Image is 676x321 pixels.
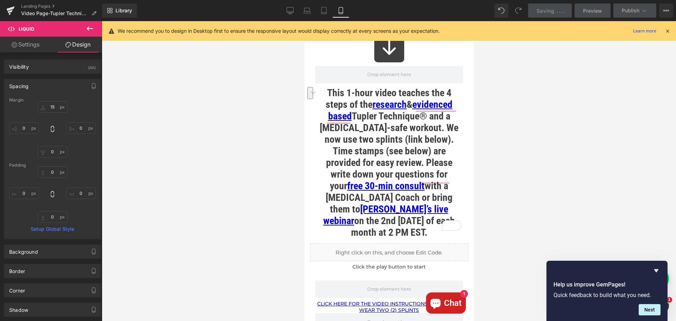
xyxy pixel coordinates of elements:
button: Hide survey [652,266,661,275]
span: Liquid [19,26,34,32]
div: Border [9,264,25,274]
a: Learn more [630,27,659,35]
a: Design [52,37,104,53]
button: Redo [511,4,525,18]
div: Margin [9,98,96,103]
input: 0 [9,122,39,134]
div: Spacing [9,79,29,89]
div: Background [9,245,38,255]
a: New Library [102,4,137,18]
button: More [659,4,673,18]
input: 0 [38,101,67,113]
input: 0 [38,146,67,158]
button: Next question [639,304,661,315]
a: Desktop [282,4,299,18]
a: Preview [575,4,611,18]
input: 0 [66,122,96,134]
button: Undo [494,4,508,18]
span: . [556,8,558,14]
input: 0 [38,166,67,178]
h2: Help us improve GemPages! [553,280,661,289]
p: Quick feedback to build what you need. [553,292,661,298]
div: Shadow [9,303,28,313]
a: Laptop [299,4,315,18]
a: Landing Pages [21,4,102,9]
div: Help us improve GemPages! [553,266,661,315]
input: 0 [38,211,67,223]
div: (All) [88,60,96,72]
a: Tablet [315,4,332,18]
iframe: To enrich screen reader interactions, please activate Accessibility in Grammarly extension settings [305,21,474,321]
div: Padding [9,163,96,168]
div: Visibility [9,60,29,70]
span: Publish [622,8,639,13]
a: Mobile [332,4,349,18]
span: 1 [666,297,672,303]
button: Publish [613,4,656,18]
span: Video Page-Tupler Technique® Introductory Program [21,11,89,16]
span: Preview [583,7,602,14]
div: Corner [9,284,25,294]
input: 0 [9,187,39,199]
span: Saving [537,8,555,14]
input: 0 [66,187,96,199]
p: We recommend you to design in Desktop first to ensure the responsive layout would display correct... [118,27,440,35]
span: Library [115,7,132,14]
a: Setup Global Style [9,226,96,232]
